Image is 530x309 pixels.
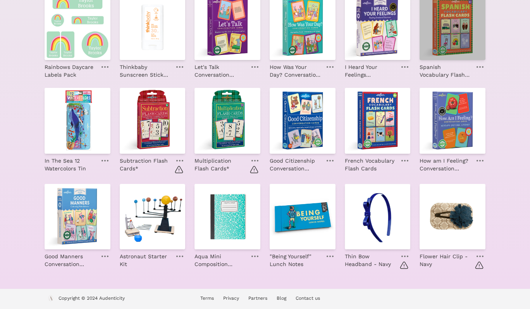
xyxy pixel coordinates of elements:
p: Subtraction Flash Cards* [120,157,172,172]
a: Blog [277,295,286,301]
img: "Being Yourself" Lunch Notes [270,184,336,250]
p: Good Citizenship Conversation Cards* [270,157,322,172]
p: I Heard Your Feelings Conversation Cards [345,63,397,79]
a: Let's Talk Conversation Cards* [194,60,246,79]
p: French Vocabulary Flash Cards [345,157,397,172]
a: Flower Hair Clip - Navy [420,249,471,268]
img: French Vocabulary Flash Cards [345,88,411,154]
img: Flower Hair Clip - Navy [420,184,485,250]
img: Good Citizenship Conversation Cards* [270,88,336,154]
p: Spanish Vocabulary Flash Cards [420,63,471,79]
a: Spanish Vocabulary Flash Cards [420,60,471,79]
p: Good Manners Conversation Cards [45,252,96,268]
a: Terms [200,295,214,301]
p: Thin Bow Headband - Navy [345,252,397,268]
img: In The Sea 12 Watercolors Tin [45,88,110,154]
img: Good Manners Conversation Cards [45,184,110,250]
p: Flower Hair Clip - Navy [420,252,471,268]
p: In The Sea 12 Watercolors Tin [45,157,96,172]
img: Multiplication Flash Cards* [194,88,260,154]
img: Thin Bow Headband - Navy [345,184,411,250]
img: How am I Feeling? Conversation Cards [420,88,485,154]
a: How Was Your Day? Conversation Cards* [270,60,322,79]
img: Subtraction Flash Cards* [120,88,186,154]
a: Aqua Mini Composition Notebook [194,249,246,268]
p: How am I Feeling? Conversation Cards [420,157,471,172]
a: French Vocabulary Flash Cards [345,154,397,172]
a: Astronaut Starter Kit [120,249,172,268]
a: Rainbows Daycare Labels Pack [45,60,96,79]
a: Multiplication Flash Cards* [194,154,246,172]
p: How Was Your Day? Conversation Cards* [270,63,322,79]
a: Contact us [296,295,320,301]
p: Thinkbaby Sunscreen Stick SPF 30+ [120,63,172,79]
img: Astronaut Starter Kit [120,184,186,250]
a: Thinkbaby Sunscreen Stick SPF 30+ [120,60,172,79]
p: "Being Yourself" Lunch Notes [270,252,322,268]
a: I Heard Your Feelings Conversation Cards [345,60,397,79]
a: Good Manners Conversation Cards [45,249,96,268]
p: Rainbows Daycare Labels Pack [45,63,96,79]
a: Privacy [223,295,239,301]
a: "Being Yourself" Lunch Notes [270,249,322,268]
a: In The Sea 12 Watercolors Tin [45,154,96,172]
p: Multiplication Flash Cards* [194,157,246,172]
p: Let's Talk Conversation Cards* [194,63,246,79]
a: How am I Feeling? Conversation Cards [420,154,471,172]
a: Good Citizenship Conversation Cards* [270,154,322,172]
img: Aqua Mini Composition Notebook [194,184,260,250]
p: Aqua Mini Composition Notebook [194,252,246,268]
a: Partners [248,295,267,301]
p: Astronaut Starter Kit [120,252,172,268]
a: Thin Bow Headband - Navy [345,249,397,268]
p: Copyright © 2024 Audenticity [59,295,125,303]
a: Subtraction Flash Cards* [120,154,172,172]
